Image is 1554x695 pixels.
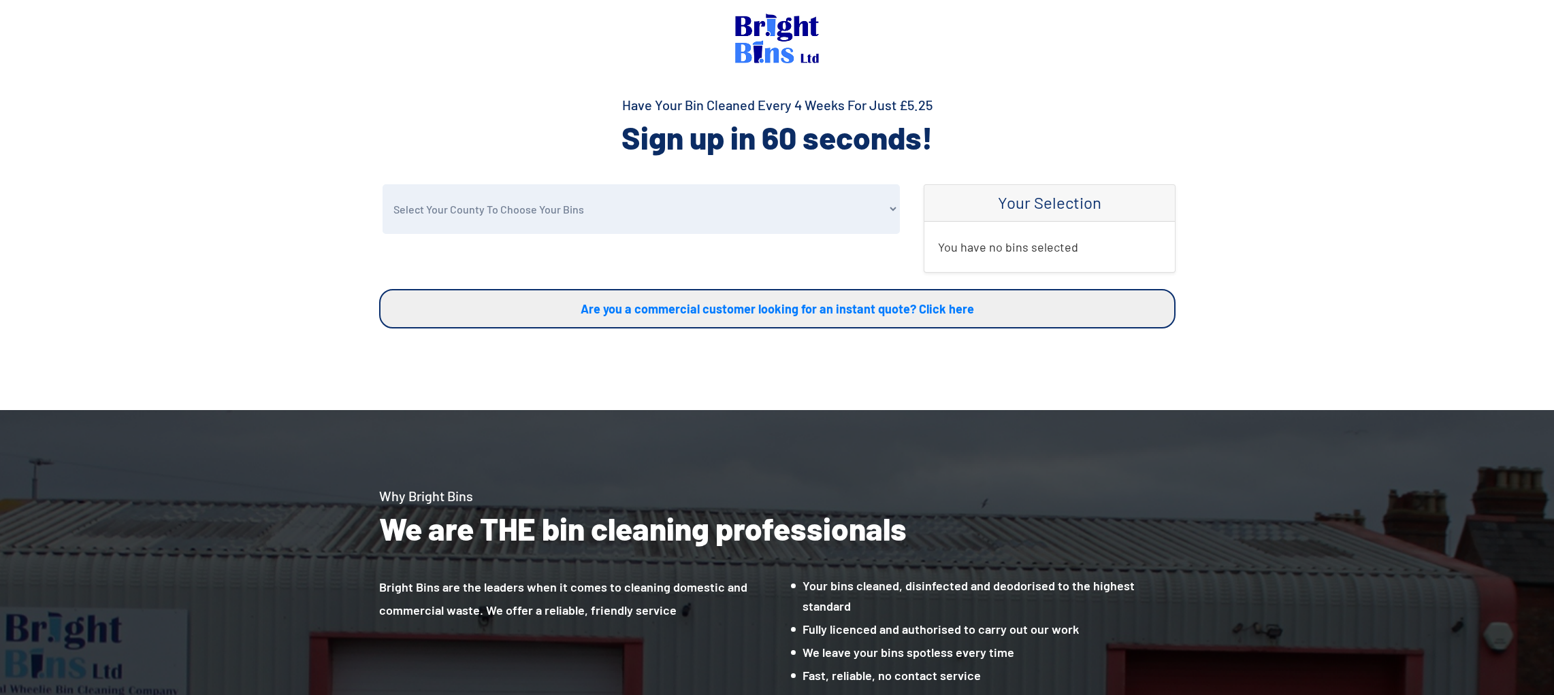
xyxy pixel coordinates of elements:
[791,665,1176,685] li: Fast, reliable, no contact service
[791,575,1176,616] li: Your bins cleaned, disinfected and deodorised to the highest standard
[938,193,1161,213] h4: Your Selection
[791,642,1176,662] li: We leave your bins spotless every time
[938,235,1161,258] p: You have no bins selected
[379,486,1176,505] h4: Why Bright Bins
[791,619,1176,639] li: Fully licenced and authorised to carry out our work
[379,289,1176,328] a: Are you a commercial customer looking for an instant quote? Click here
[379,575,777,622] p: Bright Bins are the leaders when it comes to cleaning domestic and commercial waste. We offer a r...
[379,508,1176,549] h2: We are THE bin cleaning professionals
[379,95,1176,114] h4: Have Your Bin Cleaned Every 4 Weeks For Just £5.25
[379,117,1176,158] h2: Sign up in 60 seconds!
